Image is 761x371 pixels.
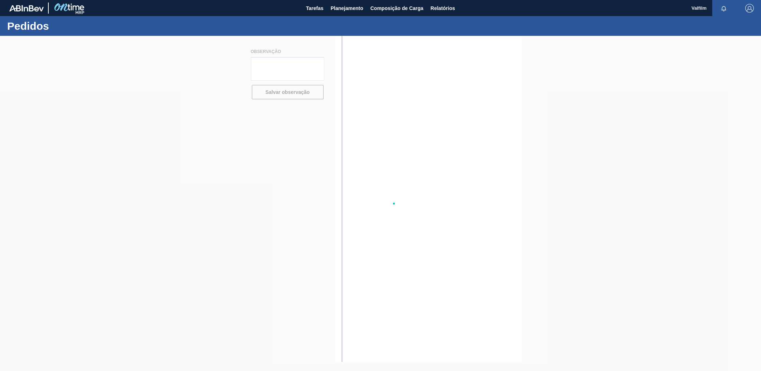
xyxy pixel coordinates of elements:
button: Notificações [712,3,735,13]
h1: Pedidos [7,22,134,30]
span: Tarefas [306,4,324,13]
img: TNhmsLtSVTkK8tSr43FrP2fwEKptu5GPRR3wAAAABJRU5ErkJggg== [9,5,44,11]
span: Composição de Carga [370,4,423,13]
span: Planejamento [331,4,363,13]
img: Logout [745,4,754,13]
span: Relatórios [431,4,455,13]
